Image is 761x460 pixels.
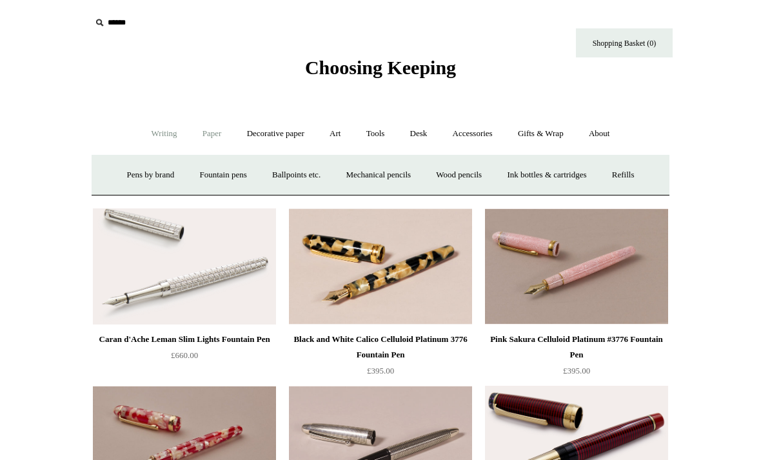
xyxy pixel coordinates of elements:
[188,158,258,192] a: Fountain pens
[576,28,673,57] a: Shopping Basket (0)
[334,158,422,192] a: Mechanical pencils
[399,117,439,151] a: Desk
[96,332,273,347] div: Caran d'Ache Leman Slim Lights Fountain Pen
[305,57,456,78] span: Choosing Keeping
[424,158,493,192] a: Wood pencils
[441,117,504,151] a: Accessories
[93,208,276,325] img: Caran d'Ache Leman Slim Lights Fountain Pen
[305,67,456,76] a: Choosing Keeping
[506,117,575,151] a: Gifts & Wrap
[495,158,598,192] a: Ink bottles & cartridges
[171,350,198,360] span: £660.00
[355,117,397,151] a: Tools
[600,158,646,192] a: Refills
[292,332,469,363] div: Black and White Calico Celluloid Platinum 3776 Fountain Pen
[140,117,189,151] a: Writing
[485,208,668,325] img: Pink Sakura Celluloid Platinum #3776 Fountain Pen
[115,158,186,192] a: Pens by brand
[488,332,665,363] div: Pink Sakura Celluloid Platinum #3776 Fountain Pen
[485,332,668,385] a: Pink Sakura Celluloid Platinum #3776 Fountain Pen £395.00
[485,208,668,325] a: Pink Sakura Celluloid Platinum #3776 Fountain Pen Pink Sakura Celluloid Platinum #3776 Fountain Pen
[318,117,352,151] a: Art
[563,366,590,375] span: £395.00
[235,117,316,151] a: Decorative paper
[577,117,622,151] a: About
[289,332,472,385] a: Black and White Calico Celluloid Platinum 3776 Fountain Pen £395.00
[289,208,472,325] img: Black and White Calico Celluloid Platinum 3776 Fountain Pen
[191,117,233,151] a: Paper
[93,208,276,325] a: Caran d'Ache Leman Slim Lights Fountain Pen Caran d'Ache Leman Slim Lights Fountain Pen
[367,366,394,375] span: £395.00
[93,332,276,385] a: Caran d'Ache Leman Slim Lights Fountain Pen £660.00
[261,158,332,192] a: Ballpoints etc.
[289,208,472,325] a: Black and White Calico Celluloid Platinum 3776 Fountain Pen Black and White Calico Celluloid Plat...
